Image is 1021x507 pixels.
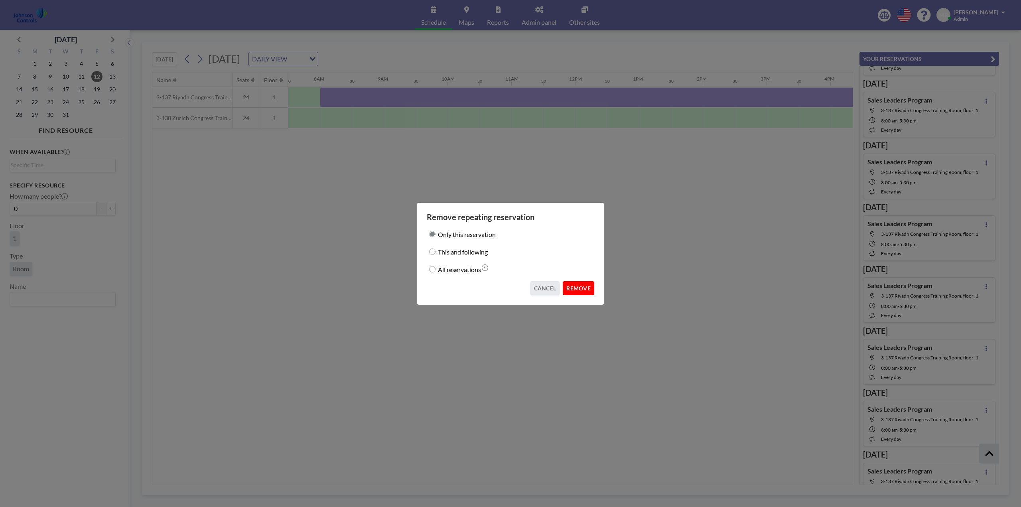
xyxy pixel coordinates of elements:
[427,212,594,222] h3: Remove repeating reservation
[563,281,594,295] button: REMOVE
[438,264,481,275] label: All reservations
[530,281,560,295] button: CANCEL
[438,246,488,257] label: This and following
[438,229,496,240] label: Only this reservation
